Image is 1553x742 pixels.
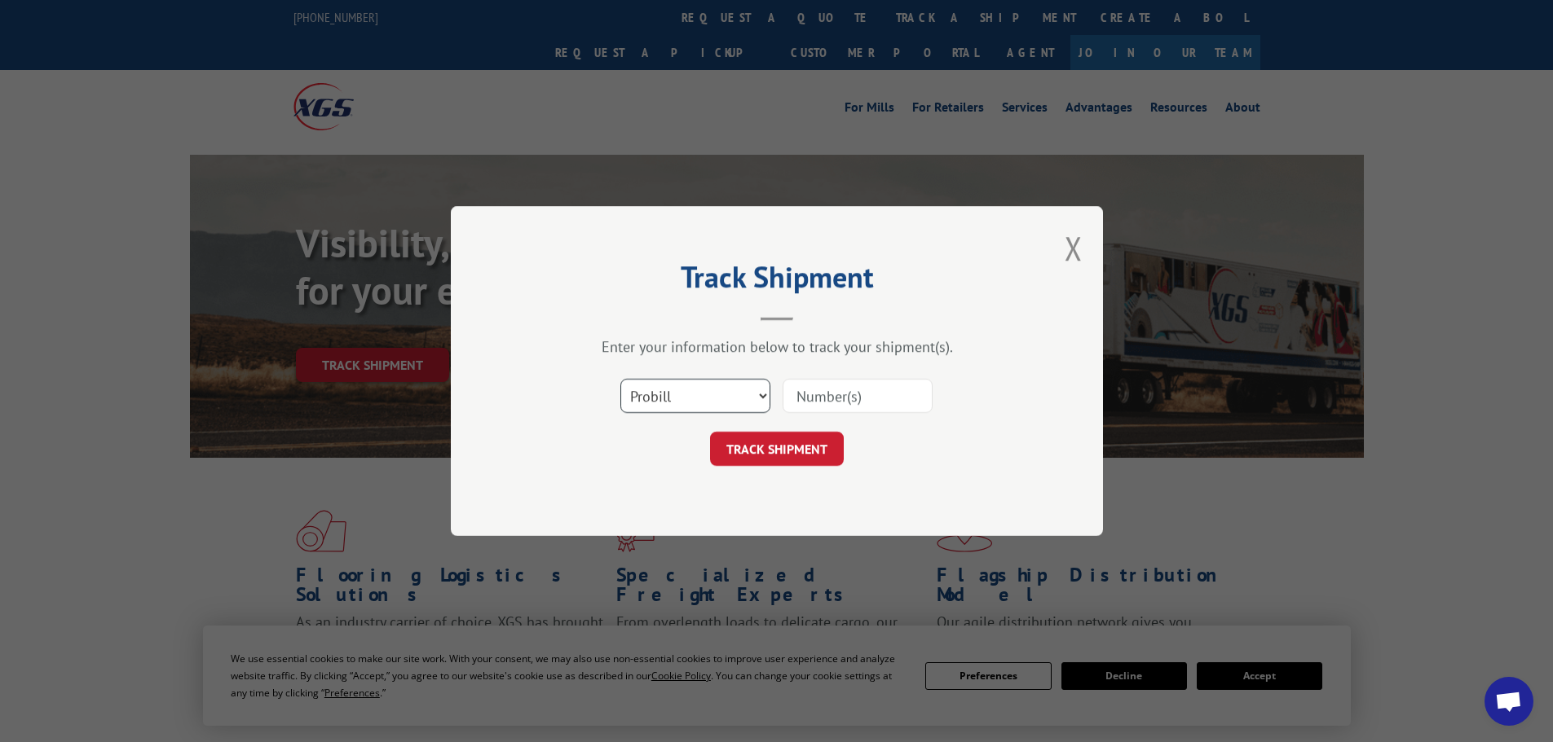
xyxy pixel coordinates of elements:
[1485,677,1533,726] div: Open chat
[532,266,1021,296] h2: Track Shipment
[532,337,1021,356] div: Enter your information below to track your shipment(s).
[1065,226,1083,270] button: Close modal
[710,432,844,466] button: TRACK SHIPMENT
[783,379,933,413] input: Number(s)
